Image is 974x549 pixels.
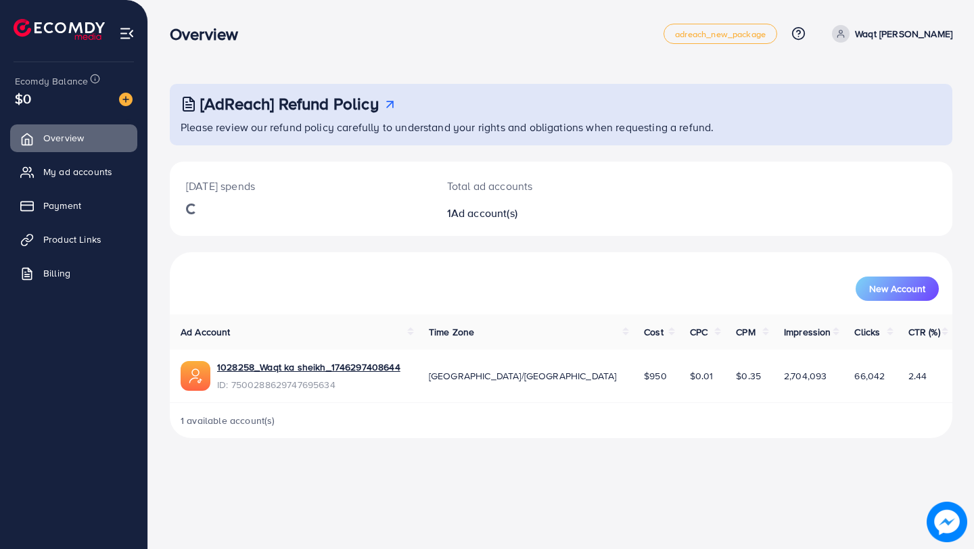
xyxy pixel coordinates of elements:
[200,94,379,114] h3: [AdReach] Refund Policy
[856,277,939,301] button: New Account
[429,325,474,339] span: Time Zone
[908,325,940,339] span: CTR (%)
[927,502,967,542] img: image
[736,325,755,339] span: CPM
[908,369,927,383] span: 2.44
[736,369,761,383] span: $0.35
[43,165,112,178] span: My ad accounts
[644,325,664,339] span: Cost
[181,325,231,339] span: Ad Account
[447,178,610,194] p: Total ad accounts
[15,74,88,88] span: Ecomdy Balance
[186,178,415,194] p: [DATE] spends
[43,199,81,212] span: Payment
[181,414,275,427] span: 1 available account(s)
[217,378,400,391] span: ID: 7500288629747695634
[664,24,777,44] a: adreach_new_package
[15,89,31,108] span: $0
[827,25,952,43] a: Waqt [PERSON_NAME]
[784,369,827,383] span: 2,704,093
[451,206,517,220] span: Ad account(s)
[447,207,610,220] h2: 1
[690,325,708,339] span: CPC
[10,124,137,151] a: Overview
[644,369,667,383] span: $950
[119,93,133,106] img: image
[10,158,137,185] a: My ad accounts
[854,369,885,383] span: 66,042
[429,369,617,383] span: [GEOGRAPHIC_DATA]/[GEOGRAPHIC_DATA]
[181,119,944,135] p: Please review our refund policy carefully to understand your rights and obligations when requesti...
[43,131,84,145] span: Overview
[855,26,952,42] p: Waqt [PERSON_NAME]
[675,30,766,39] span: adreach_new_package
[43,233,101,246] span: Product Links
[14,19,105,40] img: logo
[10,192,137,219] a: Payment
[869,284,925,293] span: New Account
[181,361,210,391] img: ic-ads-acc.e4c84228.svg
[10,260,137,287] a: Billing
[690,369,714,383] span: $0.01
[217,360,400,374] a: 1028258_Waqt ka sheikh_1746297408644
[119,26,135,41] img: menu
[43,266,70,280] span: Billing
[10,226,137,253] a: Product Links
[854,325,880,339] span: Clicks
[784,325,831,339] span: Impression
[170,24,249,44] h3: Overview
